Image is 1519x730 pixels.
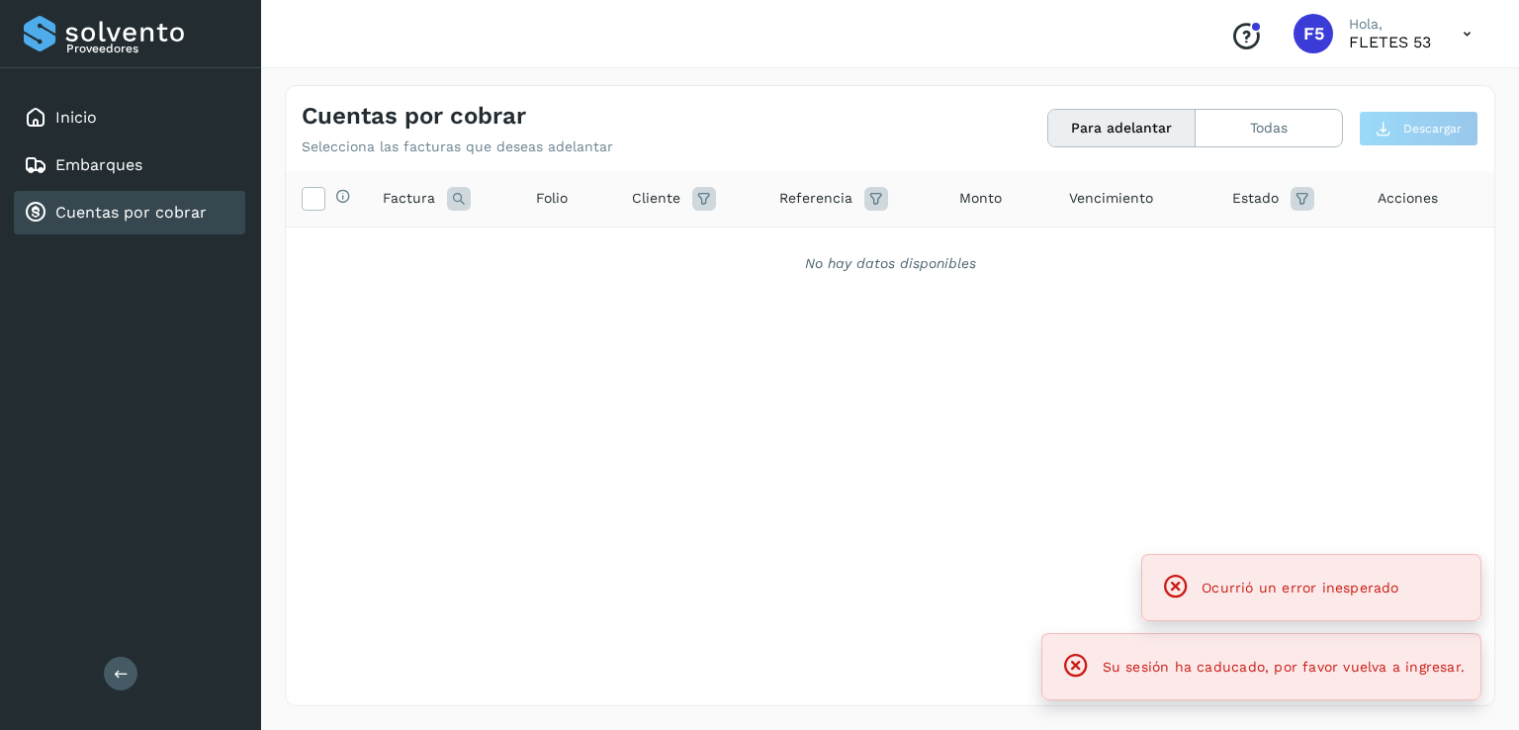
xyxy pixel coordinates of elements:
[55,108,97,127] a: Inicio
[14,96,245,139] div: Inicio
[1349,16,1431,33] p: Hola,
[779,188,852,209] span: Referencia
[536,188,568,209] span: Folio
[1359,111,1478,146] button: Descargar
[383,188,435,209] span: Factura
[1103,659,1465,675] span: Su sesión ha caducado, por favor vuelva a ingresar.
[66,42,237,55] p: Proveedores
[312,253,1469,274] div: No hay datos disponibles
[302,102,526,131] h4: Cuentas por cobrar
[1048,110,1196,146] button: Para adelantar
[55,155,142,174] a: Embarques
[1202,580,1398,595] span: Ocurrió un error inesperado
[1403,120,1462,137] span: Descargar
[1349,33,1431,51] p: FLETES 53
[14,191,245,234] div: Cuentas por cobrar
[1232,188,1279,209] span: Estado
[55,203,207,222] a: Cuentas por cobrar
[959,188,1002,209] span: Monto
[632,188,680,209] span: Cliente
[302,138,613,155] p: Selecciona las facturas que deseas adelantar
[1196,110,1342,146] button: Todas
[1378,188,1438,209] span: Acciones
[1069,188,1153,209] span: Vencimiento
[14,143,245,187] div: Embarques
